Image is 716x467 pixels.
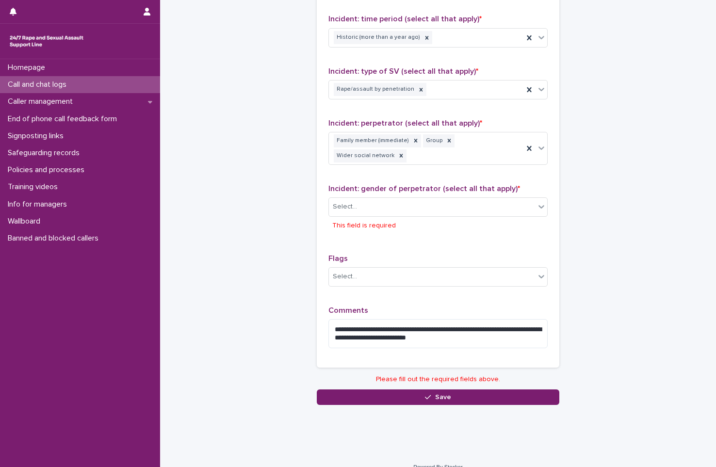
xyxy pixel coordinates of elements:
span: Flags [328,255,348,262]
button: Save [317,389,559,405]
img: rhQMoQhaT3yELyF149Cw [8,32,85,51]
p: Wallboard [4,217,48,226]
p: Info for managers [4,200,75,209]
p: Training videos [4,182,65,192]
p: Caller management [4,97,81,106]
p: Please fill out the required fields above. [317,375,559,384]
span: Incident: perpetrator (select all that apply) [328,119,482,127]
p: This field is required [332,221,396,231]
span: Save [435,394,451,401]
div: Historic (more than a year ago) [334,31,422,44]
div: Wider social network [334,149,396,162]
p: Banned and blocked callers [4,234,106,243]
p: End of phone call feedback form [4,114,125,124]
div: Group [423,134,444,147]
span: Incident: gender of perpetrator (select all that apply) [328,185,520,193]
span: Incident: time period (select all that apply) [328,15,482,23]
p: Safeguarding records [4,148,87,158]
div: Rape/assault by penetration [334,83,416,96]
span: Incident: type of SV (select all that apply) [328,67,478,75]
p: Homepage [4,63,53,72]
span: Comments [328,306,368,314]
p: Policies and processes [4,165,92,175]
div: Family member (immediate) [334,134,410,147]
p: Call and chat logs [4,80,74,89]
div: Select... [333,272,357,282]
div: Select... [333,202,357,212]
p: Signposting links [4,131,71,141]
